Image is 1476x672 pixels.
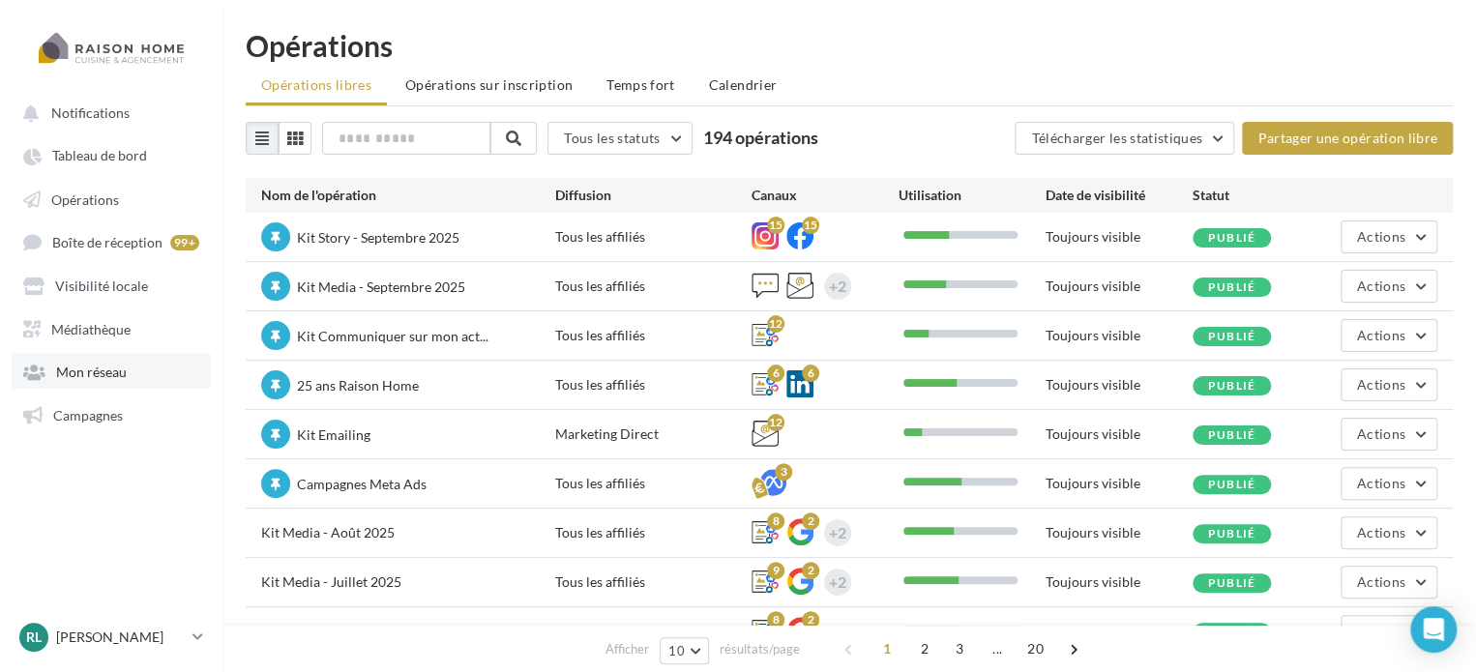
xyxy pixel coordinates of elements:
[56,628,185,647] p: [PERSON_NAME]
[555,277,752,296] div: Tous les affiliés
[668,643,685,658] span: 10
[26,628,42,647] span: RL
[15,619,207,656] a: RL [PERSON_NAME]
[1341,566,1437,599] button: Actions
[767,414,784,431] div: 12
[555,424,752,444] div: Marketing Direct
[1341,418,1437,451] button: Actions
[767,315,784,333] div: 12
[1357,278,1405,294] span: Actions
[720,640,800,658] span: résultats/page
[802,611,819,628] div: 2
[297,278,465,295] span: Kit Media - Septembre 2025
[1046,375,1193,394] div: Toujours visible
[52,234,162,250] span: Boîte de réception
[1208,625,1255,639] span: Publié
[1208,329,1255,343] span: Publié
[752,186,899,205] div: Canaux
[802,562,819,579] div: 2
[1341,270,1437,303] button: Actions
[1357,524,1405,541] span: Actions
[297,476,427,492] span: Campagnes Meta Ads
[297,229,459,246] span: Kit Story - Septembre 2025
[547,122,693,155] button: Tous les statuts
[829,519,846,546] div: +2
[12,181,211,216] a: Opérations
[1341,615,1437,648] button: Actions
[1046,622,1193,641] div: Toujours visible
[775,463,792,481] div: 3
[1208,526,1255,541] span: Publié
[909,633,940,664] span: 2
[12,310,211,345] a: Médiathèque
[12,353,211,388] a: Mon réseau
[55,278,148,294] span: Visibilité locale
[12,267,211,302] a: Visibilité locale
[52,148,147,164] span: Tableau de bord
[51,320,131,336] span: Médiathèque
[261,623,389,639] span: Kit média - Juin 2025
[1046,186,1193,205] div: Date de visibilité
[605,640,649,658] span: Afficher
[564,130,661,146] span: Tous les statuts
[1019,633,1051,664] span: 20
[555,622,752,641] div: Tous les affiliés
[703,127,818,148] span: 194 opérations
[767,365,784,382] div: 6
[899,186,1046,205] div: Utilisation
[767,217,784,234] div: 15
[246,31,1453,60] div: Opérations
[1357,623,1405,639] span: Actions
[1046,277,1193,296] div: Toujours visible
[1341,467,1437,500] button: Actions
[829,569,846,596] div: +2
[1242,122,1453,155] button: Partager une opération libre
[261,524,395,541] span: Kit Media - Août 2025
[1208,427,1255,442] span: Publié
[1357,228,1405,245] span: Actions
[1357,376,1405,393] span: Actions
[12,137,211,172] a: Tableau de bord
[1046,326,1193,345] div: Toujours visible
[1341,368,1437,401] button: Actions
[1357,425,1405,442] span: Actions
[1208,279,1255,294] span: Publié
[1046,572,1193,592] div: Toujours visible
[1357,475,1405,491] span: Actions
[1341,220,1437,253] button: Actions
[1208,378,1255,393] span: Publié
[767,611,784,628] div: 8
[1410,606,1457,653] div: Open Intercom Messenger
[1357,573,1405,590] span: Actions
[555,523,752,542] div: Tous les affiliés
[56,364,127,380] span: Mon réseau
[982,633,1013,664] span: ...
[51,190,119,207] span: Opérations
[1046,227,1193,247] div: Toujours visible
[297,426,370,443] span: Kit Emailing
[1046,424,1193,444] div: Toujours visible
[53,406,123,423] span: Campagnes
[1341,319,1437,352] button: Actions
[297,328,488,344] span: Kit Communiquer sur mon act...
[1193,186,1340,205] div: Statut
[261,573,401,590] span: Kit Media - Juillet 2025
[1046,474,1193,493] div: Toujours visible
[405,76,573,93] span: Opérations sur inscription
[555,186,752,205] div: Diffusion
[297,377,419,394] span: 25 ans Raison Home
[12,396,211,431] a: Campagnes
[1208,477,1255,491] span: Publié
[1341,516,1437,549] button: Actions
[1015,122,1234,155] button: Télécharger les statistiques
[829,273,846,300] div: +2
[555,227,752,247] div: Tous les affiliés
[1357,327,1405,343] span: Actions
[555,326,752,345] div: Tous les affiliés
[767,562,784,579] div: 9
[802,217,819,234] div: 15
[944,633,975,664] span: 3
[555,572,752,592] div: Tous les affiliés
[709,76,778,93] span: Calendrier
[802,365,819,382] div: 6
